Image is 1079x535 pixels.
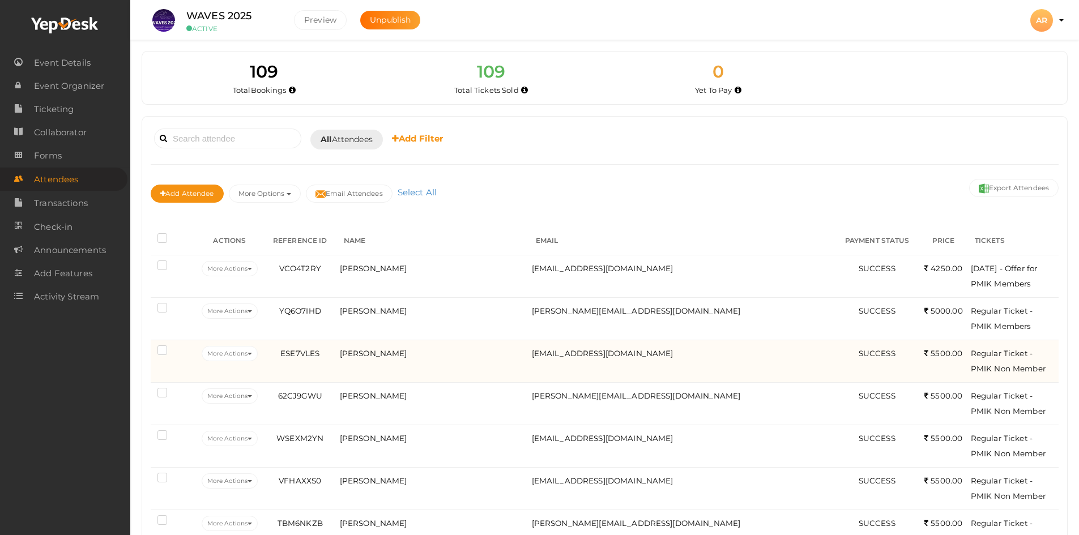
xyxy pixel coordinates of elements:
[34,144,62,167] span: Forms
[924,349,962,358] span: 5500.00
[695,85,732,95] span: Yet To Pay
[202,431,258,446] button: More Actions
[971,349,1046,373] span: Regular Ticket - PMIK Non Member
[321,134,331,144] b: All
[202,303,258,319] button: More Actions
[532,264,673,273] span: [EMAIL_ADDRESS][DOMAIN_NAME]
[202,261,258,276] button: More Actions
[279,476,321,485] span: VFHAXXS0
[34,285,99,308] span: Activity Stream
[321,134,373,145] span: Attendees
[924,476,962,485] span: 5500.00
[340,306,407,315] span: [PERSON_NAME]
[971,264,1038,288] span: [DATE] - Offer for PMIK Members
[859,434,895,443] span: SUCCESS
[735,87,741,93] i: Accepted and yet to make payment
[924,264,962,273] span: 4250.00
[315,189,326,199] img: mail-filled.svg
[859,349,895,358] span: SUCCESS
[337,227,529,255] th: NAME
[151,185,224,203] button: Add Attendee
[34,262,92,285] span: Add Features
[713,61,724,82] span: 0
[1030,9,1053,32] div: AR
[971,476,1046,500] span: Regular Ticket - PMIK Non Member
[859,519,895,528] span: SUCCESS
[971,306,1033,331] span: Regular Ticket - PMIK Members
[34,239,106,262] span: Announcements
[360,11,420,29] button: Unpublish
[532,349,673,358] span: [EMAIL_ADDRESS][DOMAIN_NAME]
[340,476,407,485] span: [PERSON_NAME]
[196,227,263,255] th: ACTIONS
[250,61,278,82] span: 109
[154,129,301,148] input: Search attendee
[202,388,258,404] button: More Actions
[34,168,78,191] span: Attendees
[859,391,895,400] span: SUCCESS
[971,391,1046,416] span: Regular Ticket - PMIK Non Member
[34,52,91,74] span: Event Details
[229,185,301,203] button: More Options
[924,306,963,315] span: 5000.00
[34,216,72,238] span: Check-in
[454,85,519,95] span: Total Tickets Sold
[859,476,895,485] span: SUCCESS
[278,519,323,528] span: TBM6NKZB
[532,434,673,443] span: [EMAIL_ADDRESS][DOMAIN_NAME]
[294,10,347,30] button: Preview
[971,434,1046,458] span: Regular Ticket - PMIK Non Member
[34,75,104,97] span: Event Organizer
[233,85,287,95] span: Total
[340,434,407,443] span: [PERSON_NAME]
[152,9,175,32] img: S4WQAGVX_small.jpeg
[532,391,741,400] span: [PERSON_NAME][EMAIL_ADDRESS][DOMAIN_NAME]
[202,346,258,361] button: More Actions
[1030,15,1053,25] profile-pic: AR
[280,349,319,358] span: ESE7VLES
[395,187,440,198] a: Select All
[340,391,407,400] span: [PERSON_NAME]
[521,87,528,93] i: Total number of tickets sold
[392,133,443,144] b: Add Filter
[340,349,407,358] span: [PERSON_NAME]
[924,519,962,528] span: 5500.00
[968,227,1059,255] th: TICKETS
[202,473,258,489] button: More Actions
[202,516,258,531] button: More Actions
[924,434,962,443] span: 5500.00
[289,87,296,93] i: Total number of bookings
[370,15,411,25] span: Unpublish
[306,185,393,203] button: Email Attendees
[340,264,407,273] span: [PERSON_NAME]
[477,61,505,82] span: 109
[34,121,87,144] span: Collaborator
[276,434,323,443] span: WSEXM2YN
[186,8,251,24] label: WAVES 2025
[859,264,895,273] span: SUCCESS
[532,306,741,315] span: [PERSON_NAME][EMAIL_ADDRESS][DOMAIN_NAME]
[251,85,287,95] span: Bookings
[340,519,407,528] span: [PERSON_NAME]
[34,98,74,121] span: Ticketing
[532,476,673,485] span: [EMAIL_ADDRESS][DOMAIN_NAME]
[1027,8,1056,32] button: AR
[278,391,322,400] span: 62CJ9GWU
[532,519,741,528] span: [PERSON_NAME][EMAIL_ADDRESS][DOMAIN_NAME]
[919,227,968,255] th: PRICE
[969,179,1059,197] button: Export Attendees
[279,306,321,315] span: YQ6O7IHD
[924,391,962,400] span: 5500.00
[186,24,277,33] small: ACTIVE
[279,264,321,273] span: VCO4T2RY
[273,236,327,245] span: REFERENCE ID
[529,227,835,255] th: EMAIL
[34,192,88,215] span: Transactions
[979,183,989,194] img: excel.svg
[859,306,895,315] span: SUCCESS
[835,227,919,255] th: PAYMENT STATUS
